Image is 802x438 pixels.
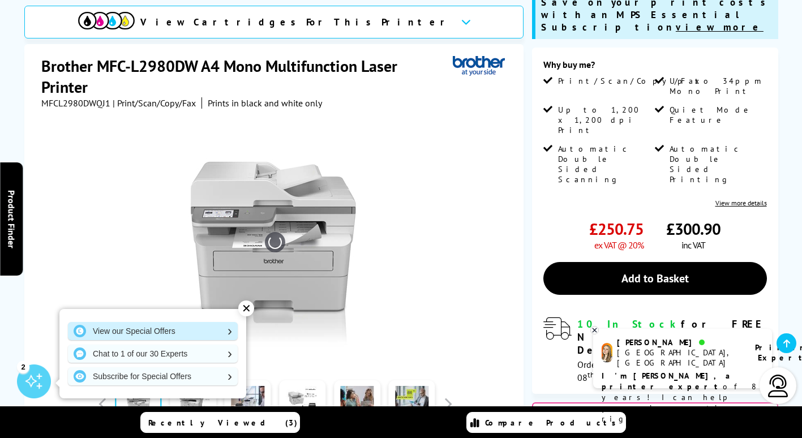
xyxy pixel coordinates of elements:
[558,76,704,86] span: Print/Scan/Copy/Fax
[594,239,644,251] span: ex VAT @ 20%
[238,300,254,316] div: ✕
[78,12,135,29] img: cmyk-icon.svg
[670,76,764,96] span: Up to 34ppm Mono Print
[577,359,765,383] span: Order in the next for Free Delivery [DATE] 08 September!
[208,97,322,109] i: Prints in black and white only
[666,218,720,239] span: £300.90
[140,412,300,433] a: Recently Viewed (3)
[602,371,764,424] p: of 8 years! I can help you choose the right product
[587,370,594,380] sup: th
[589,218,644,239] span: £250.75
[715,199,767,207] a: View more details
[68,322,238,340] a: View our Special Offers
[602,343,612,363] img: amy-livechat.png
[164,131,386,353] img: Brother MFC-L2980DW
[577,317,681,330] span: 10 In Stock
[558,105,653,135] span: Up to 1,200 x 1,200 dpi Print
[617,337,741,347] div: [PERSON_NAME]
[6,190,17,248] span: Product Finder
[113,97,196,109] span: | Print/Scan/Copy/Fax
[17,360,29,373] div: 2
[767,375,790,397] img: user-headset-light.svg
[543,262,767,295] a: Add to Basket
[41,55,453,97] h1: Brother MFC-L2980DW A4 Mono Multifunction Laser Printer
[558,144,653,184] span: Automatic Double Sided Scanning
[670,105,764,125] span: Quiet Mode Feature
[466,412,626,433] a: Compare Products
[140,16,452,28] span: View Cartridges For This Printer
[453,55,505,76] img: Brother
[485,418,622,428] span: Compare Products
[68,367,238,385] a: Subscribe for Special Offers
[148,418,298,428] span: Recently Viewed (3)
[577,317,767,357] div: for FREE Next Day Delivery
[543,317,767,383] div: modal_delivery
[617,347,741,368] div: [GEOGRAPHIC_DATA], [GEOGRAPHIC_DATA]
[41,97,110,109] span: MFCL2980DWQJ1
[68,345,238,363] a: Chat to 1 of our 30 Experts
[602,371,734,392] b: I'm [PERSON_NAME], a printer expert
[543,59,767,76] div: Why buy me?
[676,21,764,33] u: view more
[670,144,764,184] span: Automatic Double Sided Printing
[681,239,705,251] span: inc VAT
